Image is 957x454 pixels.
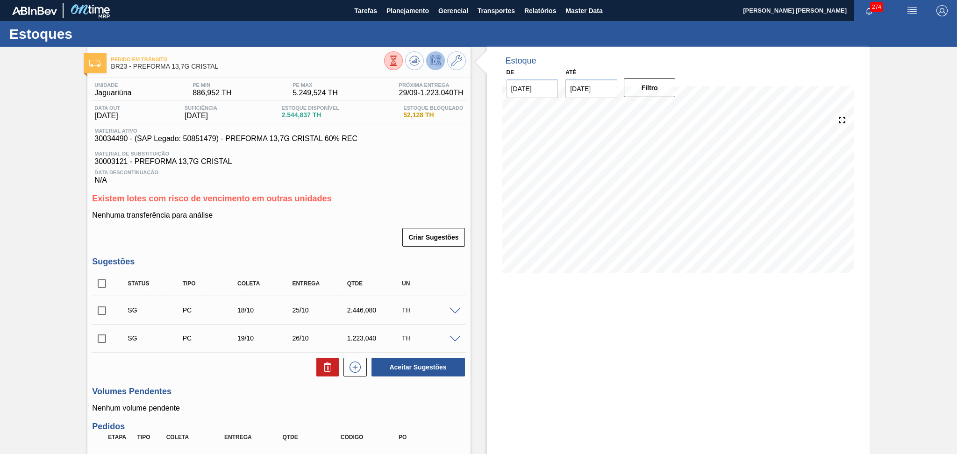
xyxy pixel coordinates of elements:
[281,112,339,119] span: 2.544,837 TH
[870,2,883,12] span: 274
[293,89,338,97] span: 5.249,524 TH
[92,257,465,267] h3: Sugestões
[371,358,465,376] button: Aceitar Sugestões
[507,79,558,98] input: dd/mm/yyyy
[92,422,465,432] h3: Pedidos
[185,112,217,120] span: [DATE]
[426,51,445,70] button: Desprogramar Estoque
[402,228,464,247] button: Criar Sugestões
[506,56,536,66] div: Estoque
[89,60,101,67] img: Ícone
[403,227,465,248] div: Criar Sugestões
[193,89,231,97] span: 886,952 TH
[400,306,461,314] div: TH
[854,4,884,17] button: Notificações
[339,358,367,376] div: Nova sugestão
[94,157,463,166] span: 30003121 - PREFORMA 13,7G CRISTAL
[384,51,403,70] button: Visão Geral dos Estoques
[438,5,468,16] span: Gerencial
[565,5,602,16] span: Master Data
[111,63,384,70] span: BR23 - PREFORMA 13,7G CRISTAL
[396,434,462,440] div: PO
[164,434,229,440] div: Coleta
[185,105,217,111] span: Suficiência
[403,105,463,111] span: Estoque Bloqueado
[94,151,463,156] span: Material de Substituição
[281,105,339,111] span: Estoque Disponível
[94,82,131,88] span: Unidade
[106,434,136,440] div: Etapa
[180,280,242,287] div: Tipo
[907,5,918,16] img: userActions
[180,306,242,314] div: Pedido de Compra
[345,306,407,314] div: 2.446,080
[94,128,357,134] span: Material ativo
[312,358,339,376] div: Excluir Sugestões
[345,280,407,287] div: Qtde
[403,112,463,119] span: 52,128 TH
[12,7,57,15] img: TNhmsLtSVTkK8tSr43FrP2fwEKptu5GPRR3wAAAABJRU5ErkJggg==
[92,387,465,397] h3: Volumes Pendentes
[367,357,466,377] div: Aceitar Sugestões
[624,78,676,97] button: Filtro
[222,434,287,440] div: Entrega
[290,280,351,287] div: Entrega
[400,280,461,287] div: UN
[399,82,464,88] span: Próxima Entrega
[92,166,465,184] div: N/A
[235,306,297,314] div: 18/10/2025
[338,434,404,440] div: Código
[92,211,465,220] p: Nenhuma transferência para análise
[180,334,242,342] div: Pedido de Compra
[936,5,948,16] img: Logout
[111,57,384,62] span: Pedido em Trânsito
[405,51,424,70] button: Atualizar Gráfico
[135,434,165,440] div: Tipo
[94,112,120,120] span: [DATE]
[447,51,466,70] button: Ir ao Master Data / Geral
[478,5,515,16] span: Transportes
[293,82,338,88] span: PE MAX
[193,82,231,88] span: PE MIN
[92,194,331,203] span: Existem lotes com risco de vencimento em outras unidades
[125,306,187,314] div: Sugestão Criada
[399,89,464,97] span: 29/09 - 1.223,040 TH
[92,404,465,412] p: Nenhum volume pendente
[507,69,514,76] label: De
[565,79,617,98] input: dd/mm/yyyy
[565,69,576,76] label: Até
[94,170,463,175] span: Data Descontinuação
[386,5,429,16] span: Planejamento
[94,89,131,97] span: Jaguariúna
[9,28,175,39] h1: Estoques
[345,334,407,342] div: 1.223,040
[290,306,351,314] div: 25/10/2025
[235,280,297,287] div: Coleta
[125,280,187,287] div: Status
[125,334,187,342] div: Sugestão Criada
[94,105,120,111] span: Data out
[354,5,377,16] span: Tarefas
[290,334,351,342] div: 26/10/2025
[235,334,297,342] div: 19/10/2025
[94,135,357,143] span: 30034490 - (SAP Legado: 50851479) - PREFORMA 13,7G CRISTAL 60% REC
[280,434,345,440] div: Qtde
[524,5,556,16] span: Relatórios
[400,334,461,342] div: TH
